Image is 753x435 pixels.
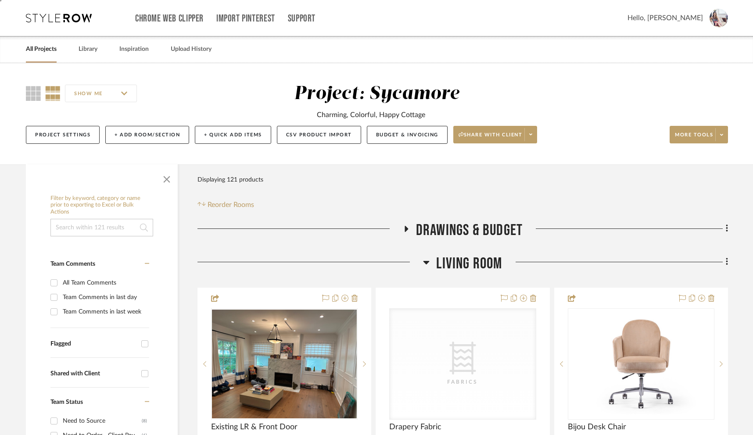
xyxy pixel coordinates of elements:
[50,340,137,348] div: Flagged
[119,43,149,55] a: Inspiration
[216,15,275,22] a: Import Pinterest
[568,422,626,432] span: Bijou Desk Chair
[105,126,189,144] button: + Add Room/Section
[389,422,441,432] span: Drapery Fabric
[63,305,147,319] div: Team Comments in last week
[197,171,263,189] div: Displaying 121 products
[63,414,142,428] div: Need to Source
[26,43,57,55] a: All Projects
[50,370,137,378] div: Shared with Client
[586,309,696,419] img: Bijou Desk Chair
[135,15,204,22] a: Chrome Web Clipper
[79,43,97,55] a: Library
[158,169,176,186] button: Close
[436,254,502,273] span: Living Room
[453,126,538,143] button: Share with client
[211,422,298,432] span: Existing LR & Front Door
[675,132,713,145] span: More tools
[197,200,254,210] button: Reorder Rooms
[670,126,728,143] button: More tools
[367,126,448,144] button: Budget & Invoicing
[212,310,357,418] img: Existing LR & Front Door
[195,126,271,144] button: + Quick Add Items
[288,15,316,22] a: Support
[627,13,703,23] span: Hello, [PERSON_NAME]
[63,276,147,290] div: All Team Comments
[459,132,523,145] span: Share with client
[50,195,153,216] h6: Filter by keyword, category or name prior to exporting to Excel or Bulk Actions
[710,9,728,27] img: avatar
[419,378,506,386] div: Fabrics
[317,110,425,120] div: Charming, Colorful, Happy Cottage
[50,399,83,405] span: Team Status
[208,200,254,210] span: Reorder Rooms
[142,414,147,428] div: (8)
[63,290,147,304] div: Team Comments in last day
[294,85,459,103] div: Project: Sycamore
[50,219,153,236] input: Search within 121 results
[416,221,523,240] span: Drawings & Budget
[50,261,95,267] span: Team Comments
[171,43,212,55] a: Upload History
[277,126,361,144] button: CSV Product Import
[26,126,100,144] button: Project Settings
